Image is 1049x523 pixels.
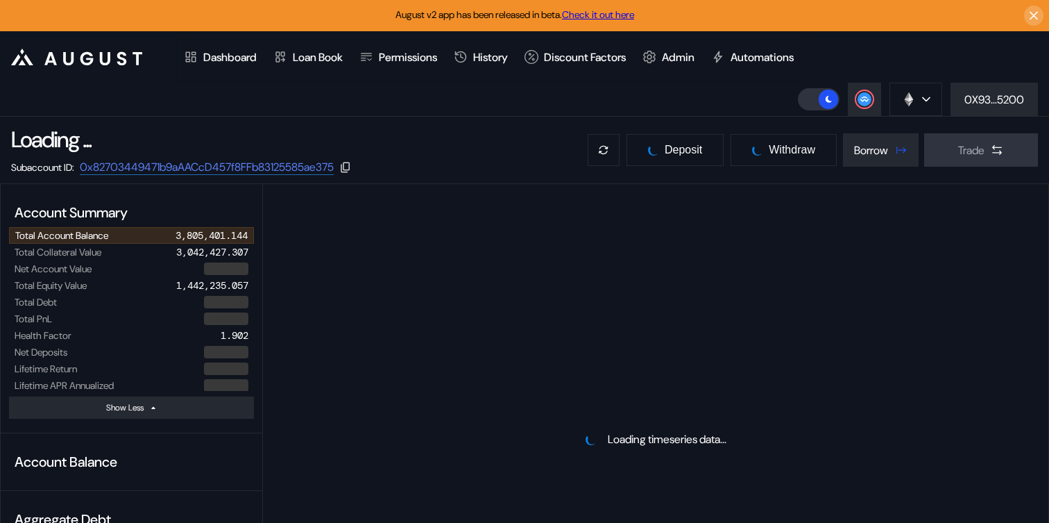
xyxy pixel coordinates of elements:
div: Net Deposits [15,346,67,358]
button: chain logo [889,83,942,116]
div: History [473,50,508,65]
a: Loan Book [265,31,351,83]
img: chain logo [901,92,916,107]
button: Show Less [9,397,254,419]
div: Total Account Balance [15,229,108,242]
div: Lifetime APR Annualized [15,379,114,392]
div: Lifetime Return [15,363,77,375]
a: Dashboard [176,31,265,83]
div: Loan Book [293,50,343,65]
div: 3,805,401.144 [176,229,248,242]
button: 0X93...5200 [950,83,1038,116]
a: 0x82703449471b9aAACcD457f8FFb83125585ae375 [80,160,334,175]
div: Borrow [854,143,888,158]
div: 1,442,235.057 [176,279,248,292]
div: Account Summary [9,198,254,227]
img: pending [584,433,597,446]
div: Loading ... [11,125,91,154]
img: pending [647,144,660,157]
div: Permissions [379,50,437,65]
button: Trade [924,133,1038,167]
button: pendingDeposit [626,133,724,167]
div: 1.902 [221,329,248,342]
a: Discount Factors [516,31,634,83]
div: Admin [662,50,694,65]
img: pending [751,144,765,157]
div: Health Factor [15,329,71,342]
div: Net Account Value [15,263,92,275]
span: Withdraw [769,144,815,156]
div: Total Debt [15,296,57,308]
div: Dashboard [203,50,257,65]
div: Total Equity Value [15,279,87,292]
div: Discount Factors [544,50,626,65]
div: Show Less [106,402,144,413]
div: Automations [731,50,794,65]
span: August v2 app has been released in beta. [395,8,634,21]
div: Trade [958,143,984,158]
div: 3,042,427.307 [176,246,248,258]
a: Check it out here [562,8,634,21]
div: Account Balance [9,447,254,476]
button: Borrow [843,133,919,167]
a: Admin [634,31,703,83]
div: 0X93...5200 [964,92,1024,107]
a: History [445,31,516,83]
a: Automations [703,31,802,83]
button: pendingWithdraw [730,133,837,167]
div: Loading timeseries data... [608,432,726,447]
div: Subaccount ID: [11,161,74,174]
span: Deposit [665,144,702,156]
a: Permissions [351,31,445,83]
div: Total Collateral Value [15,246,101,258]
div: Total PnL [15,313,52,325]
